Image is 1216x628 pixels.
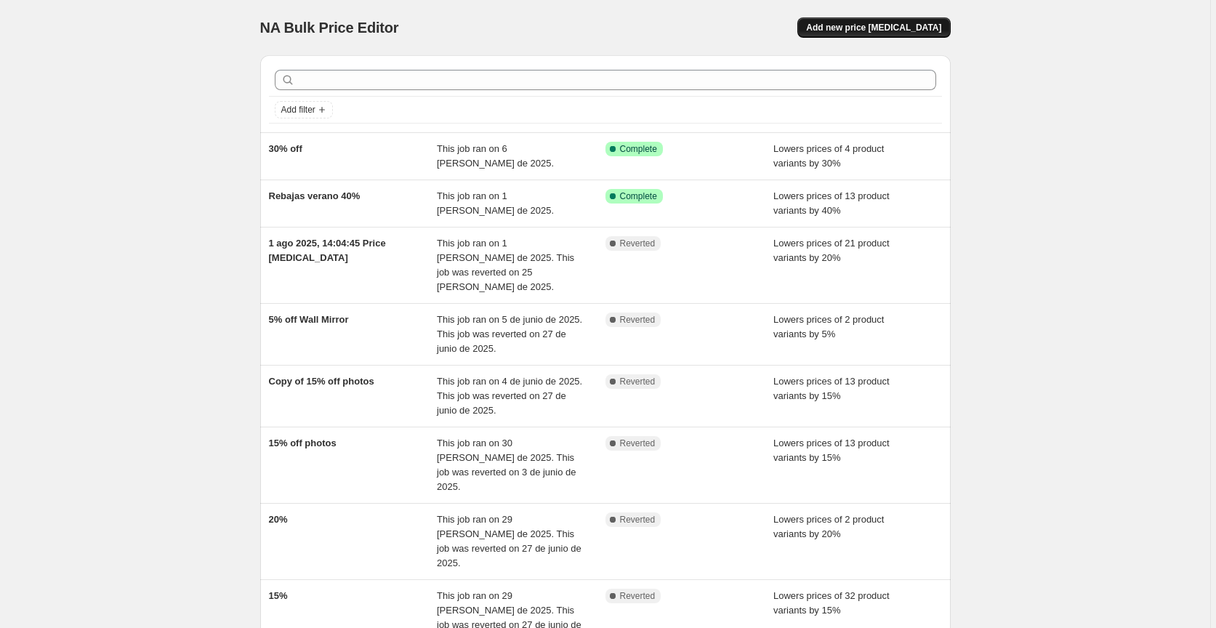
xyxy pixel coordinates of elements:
span: 30% off [269,143,302,154]
span: This job ran on 4 de junio de 2025. This job was reverted on 27 de junio de 2025. [437,376,582,416]
span: This job ran on 5 de junio de 2025. This job was reverted on 27 de junio de 2025. [437,314,582,354]
span: NA Bulk Price Editor [260,20,399,36]
span: Complete [620,190,657,202]
span: This job ran on 1 [PERSON_NAME] de 2025. [437,190,554,216]
span: 15% [269,590,288,601]
span: Lowers prices of 13 product variants by 15% [773,438,890,463]
span: This job ran on 29 [PERSON_NAME] de 2025. This job was reverted on 27 de junio de 2025. [437,514,581,568]
span: This job ran on 1 [PERSON_NAME] de 2025. This job was reverted on 25 [PERSON_NAME] de 2025. [437,238,574,292]
span: Add new price [MEDICAL_DATA] [806,22,941,33]
span: Lowers prices of 13 product variants by 15% [773,376,890,401]
span: Reverted [620,590,656,602]
button: Add new price [MEDICAL_DATA] [797,17,950,38]
span: Lowers prices of 13 product variants by 40% [773,190,890,216]
button: Add filter [275,101,333,118]
span: Lowers prices of 21 product variants by 20% [773,238,890,263]
span: Reverted [620,438,656,449]
span: 1 ago 2025, 14:04:45 Price [MEDICAL_DATA] [269,238,386,263]
span: Lowers prices of 2 product variants by 5% [773,314,884,339]
span: Complete [620,143,657,155]
span: This job ran on 6 [PERSON_NAME] de 2025. [437,143,554,169]
span: Copy of 15% off photos [269,376,374,387]
span: Reverted [620,376,656,387]
span: Reverted [620,514,656,526]
span: Reverted [620,238,656,249]
span: 20% [269,514,288,525]
span: 5% off Wall Mirror [269,314,349,325]
span: Reverted [620,314,656,326]
span: Lowers prices of 32 product variants by 15% [773,590,890,616]
span: This job ran on 30 [PERSON_NAME] de 2025. This job was reverted on 3 de junio de 2025. [437,438,576,492]
span: Rebajas verano 40% [269,190,361,201]
span: 15% off photos [269,438,337,448]
span: Lowers prices of 4 product variants by 30% [773,143,884,169]
span: Lowers prices of 2 product variants by 20% [773,514,884,539]
span: Add filter [281,104,315,116]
